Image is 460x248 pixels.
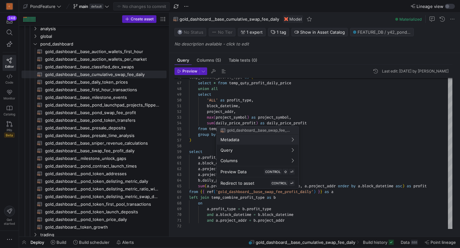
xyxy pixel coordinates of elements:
span: Query [220,148,233,153]
span: gold_dashboard__base_swap_fee_profit_daily [227,128,291,133]
span: Columns [220,158,238,163]
span: ⏎ [290,170,293,174]
span: CONTROL [272,181,287,185]
span: ⏎ [290,181,293,185]
span: Preview Data [220,169,246,174]
span: Redirect to asset [220,181,254,186]
span: ⇧ [284,170,287,174]
span: Metadata [220,137,239,142]
span: CONTROL [265,170,281,174]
